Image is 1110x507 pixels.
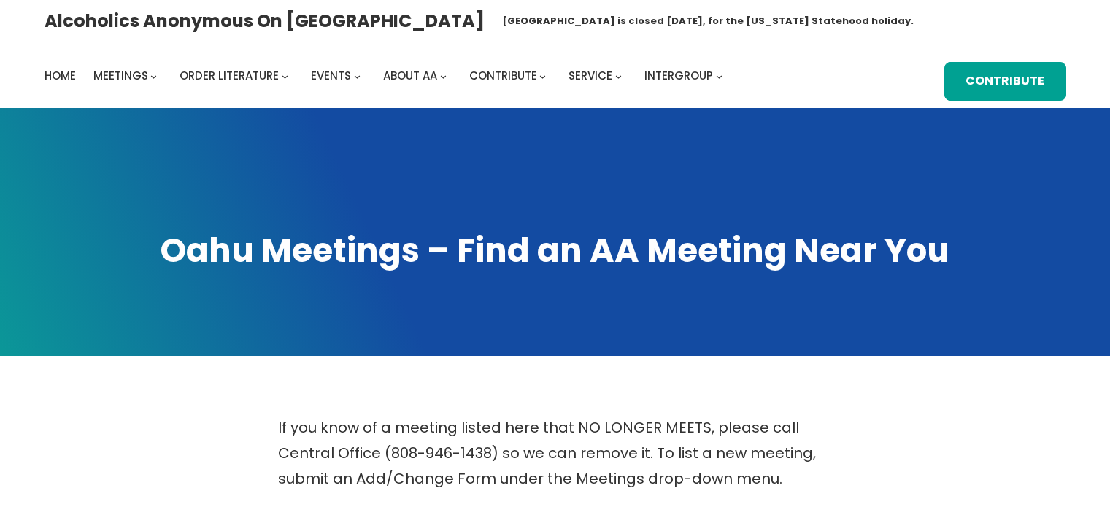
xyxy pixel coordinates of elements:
span: Intergroup [644,68,713,83]
a: Events [311,66,351,86]
a: Intergroup [644,66,713,86]
a: About AA [383,66,437,86]
button: Order Literature submenu [282,73,288,80]
h1: [GEOGRAPHIC_DATA] is closed [DATE], for the [US_STATE] Statehood holiday. [502,14,914,28]
a: Service [569,66,612,86]
button: Meetings submenu [150,73,157,80]
button: Intergroup submenu [716,73,722,80]
span: Service [569,68,612,83]
a: Meetings [93,66,148,86]
span: Meetings [93,68,148,83]
a: Contribute [944,62,1065,101]
a: Home [45,66,76,86]
button: Contribute submenu [539,73,546,80]
a: Contribute [469,66,537,86]
span: Home [45,68,76,83]
nav: Intergroup [45,66,728,86]
h1: Oahu Meetings – Find an AA Meeting Near You [45,228,1066,273]
button: About AA submenu [440,73,447,80]
button: Service submenu [615,73,622,80]
a: Alcoholics Anonymous on [GEOGRAPHIC_DATA] [45,5,485,36]
p: If you know of a meeting listed here that NO LONGER MEETS, please call Central Office (808-946-14... [278,415,833,492]
span: Contribute [469,68,537,83]
span: Order Literature [180,68,279,83]
span: Events [311,68,351,83]
button: Events submenu [354,73,361,80]
span: About AA [383,68,437,83]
